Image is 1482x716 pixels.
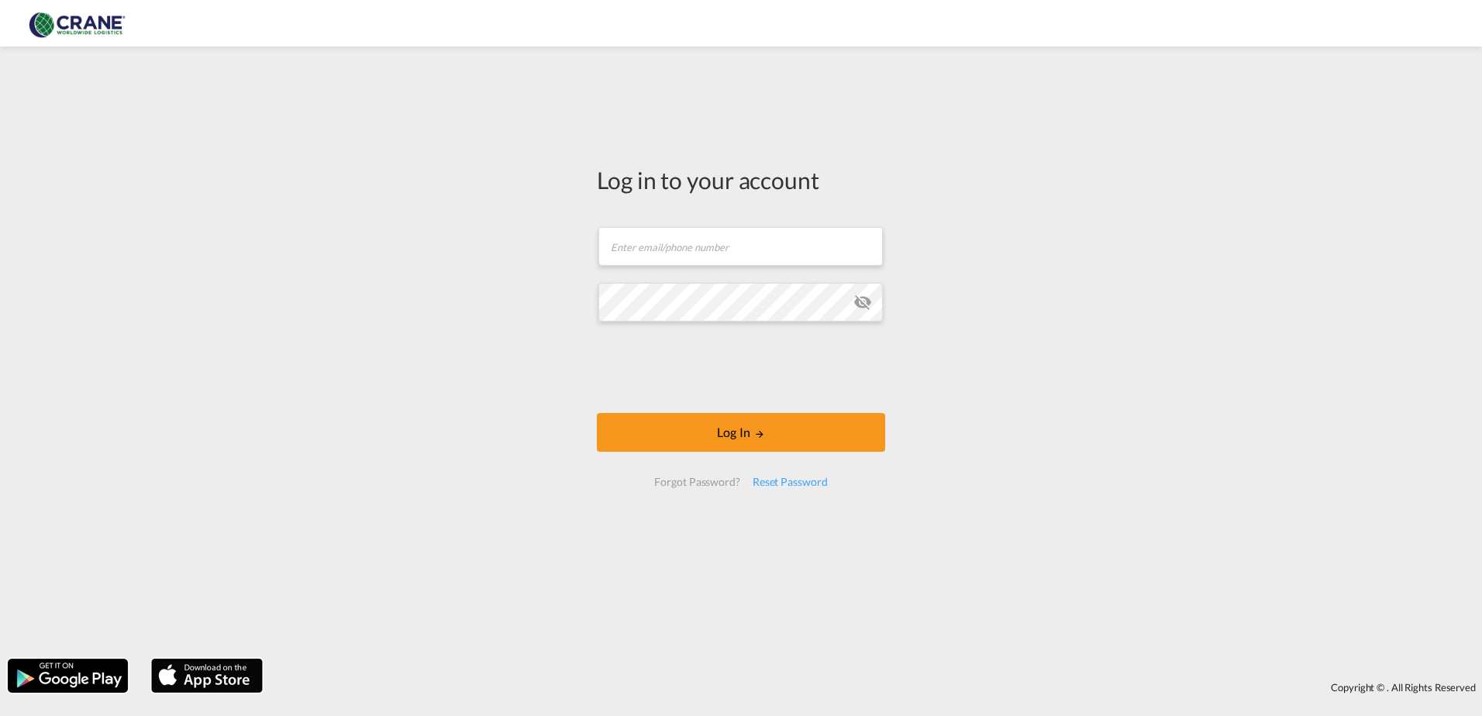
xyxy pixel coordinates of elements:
[853,293,872,312] md-icon: icon-eye-off
[597,164,885,196] div: Log in to your account
[150,657,264,694] img: apple.png
[6,657,129,694] img: google.png
[23,6,128,41] img: 374de710c13411efa3da03fd754f1635.jpg
[623,337,859,398] iframe: reCAPTCHA
[598,227,883,266] input: Enter email/phone number
[648,468,746,496] div: Forgot Password?
[271,674,1482,701] div: Copyright © . All Rights Reserved
[746,468,834,496] div: Reset Password
[597,413,885,452] button: LOGIN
